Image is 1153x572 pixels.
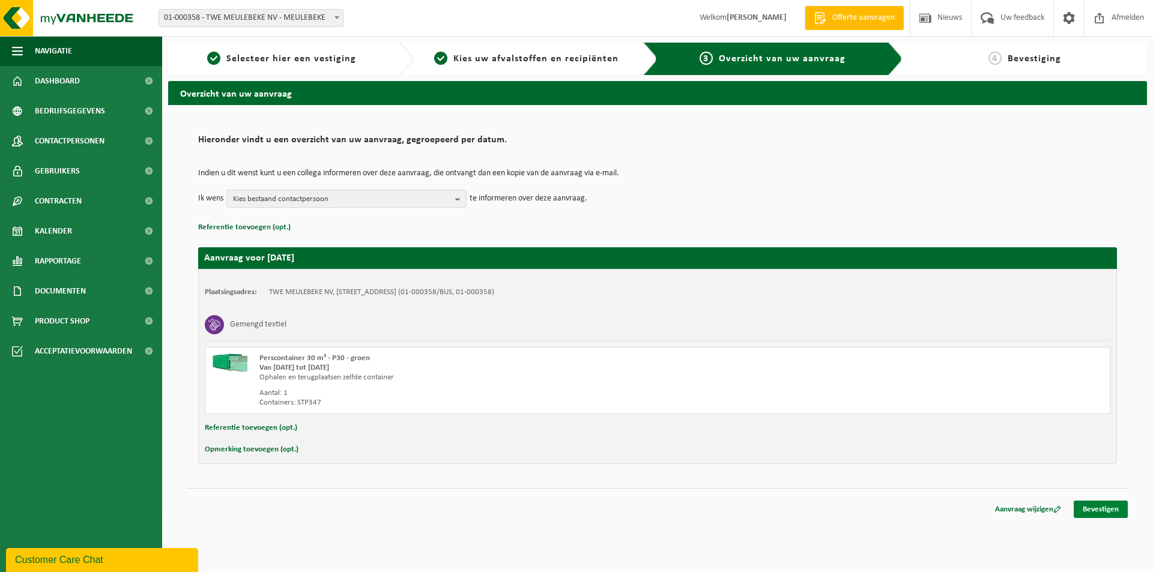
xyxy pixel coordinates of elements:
[719,54,846,64] span: Overzicht van uw aanvraag
[259,364,329,372] strong: Van [DATE] tot [DATE]
[259,373,706,382] div: Ophalen en terugplaatsen zelfde container
[35,186,82,216] span: Contracten
[35,66,80,96] span: Dashboard
[453,54,619,64] span: Kies uw afvalstoffen en recipiënten
[211,354,247,372] img: HK-XP-30-GN-00.png
[205,442,298,457] button: Opmerking toevoegen (opt.)
[829,12,898,24] span: Offerte aanvragen
[205,288,257,296] strong: Plaatsingsadres:
[1008,54,1061,64] span: Bevestiging
[259,398,706,408] div: Containers: STP347
[470,190,587,208] p: te informeren over deze aanvraag.
[168,81,1147,104] h2: Overzicht van uw aanvraag
[35,126,104,156] span: Contactpersonen
[259,388,706,398] div: Aantal: 1
[174,52,389,66] a: 1Selecteer hier een vestiging
[988,52,1002,65] span: 4
[198,220,291,235] button: Referentie toevoegen (opt.)
[159,10,343,26] span: 01-000358 - TWE MEULEBEKE NV - MEULEBEKE
[230,315,286,334] h3: Gemengd textiel
[35,306,89,336] span: Product Shop
[434,52,447,65] span: 2
[35,96,105,126] span: Bedrijfsgegevens
[205,420,297,436] button: Referentie toevoegen (opt.)
[6,546,201,572] iframe: chat widget
[35,276,86,306] span: Documenten
[204,253,294,263] strong: Aanvraag voor [DATE]
[159,9,343,27] span: 01-000358 - TWE MEULEBEKE NV - MEULEBEKE
[269,288,494,297] td: TWE MEULEBEKE NV, [STREET_ADDRESS] (01-000358/BUS, 01-000358)
[1074,501,1128,518] a: Bevestigen
[35,336,132,366] span: Acceptatievoorwaarden
[226,54,356,64] span: Selecteer hier een vestiging
[35,156,80,186] span: Gebruikers
[727,13,787,22] strong: [PERSON_NAME]
[259,354,370,362] span: Perscontainer 30 m³ - P30 - groen
[198,190,223,208] p: Ik wens
[35,246,81,276] span: Rapportage
[986,501,1070,518] a: Aanvraag wijzigen
[233,190,450,208] span: Kies bestaand contactpersoon
[198,169,1117,178] p: Indien u dit wenst kunt u een collega informeren over deze aanvraag, die ontvangt dan een kopie v...
[198,135,1117,151] h2: Hieronder vindt u een overzicht van uw aanvraag, gegroepeerd per datum.
[805,6,904,30] a: Offerte aanvragen
[419,52,634,66] a: 2Kies uw afvalstoffen en recipiënten
[35,216,72,246] span: Kalender
[700,52,713,65] span: 3
[35,36,72,66] span: Navigatie
[226,190,467,208] button: Kies bestaand contactpersoon
[207,52,220,65] span: 1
